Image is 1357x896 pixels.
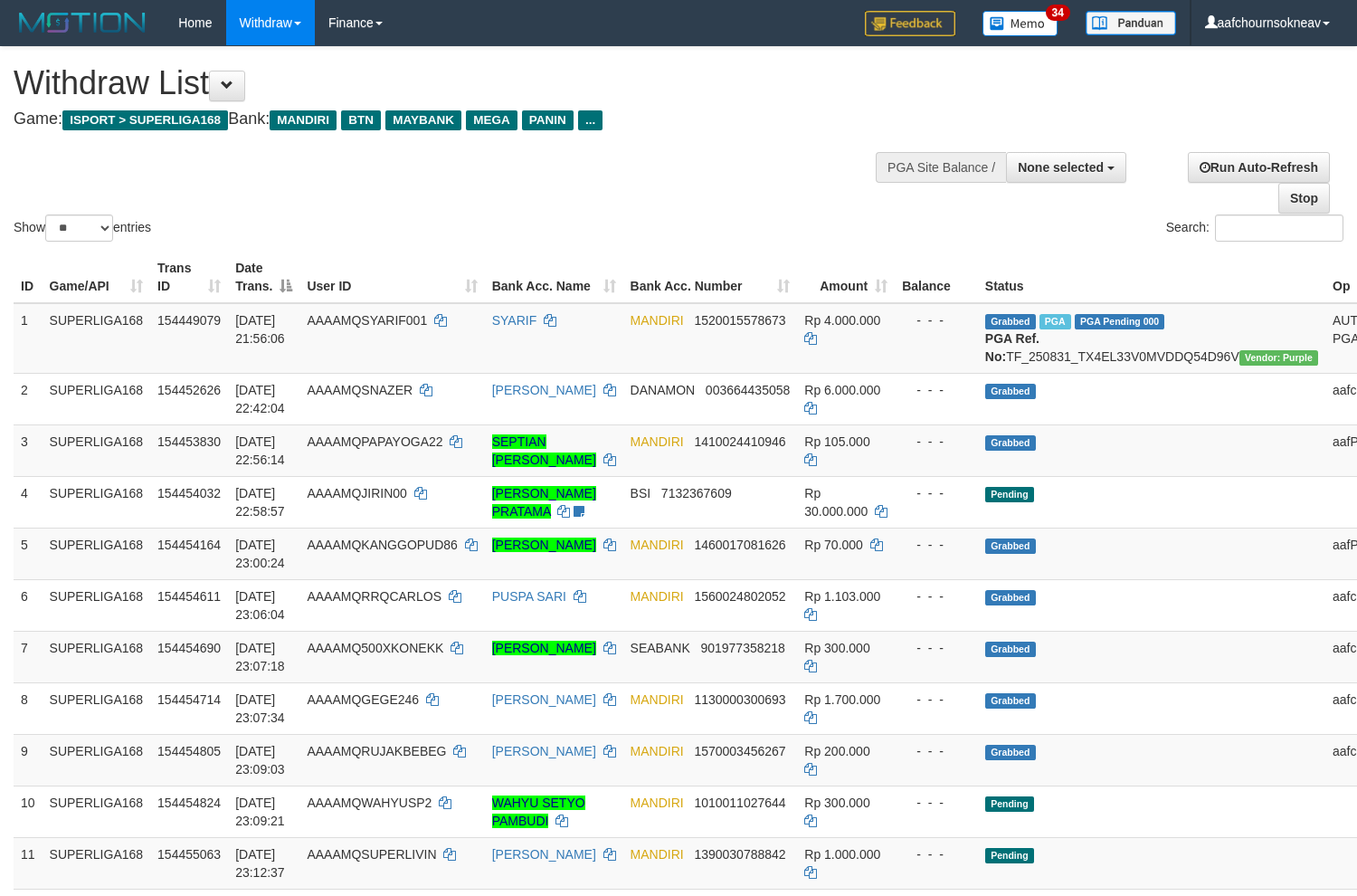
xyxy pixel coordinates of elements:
span: AAAAMQRRQCARLOS [307,589,441,604]
span: 154455063 [157,847,221,862]
td: 11 [14,837,43,889]
span: Rp 30.000.000 [804,486,868,519]
span: Copy 1390030788842 to clipboard [694,847,785,862]
img: panduan.png [1086,11,1176,35]
span: None selected [1018,160,1104,175]
a: [PERSON_NAME] [492,383,596,397]
th: ID [14,252,43,303]
img: MOTION_logo.png [14,9,151,36]
span: Rp 300.000 [804,641,869,655]
a: [PERSON_NAME] PRATAMA [492,486,596,519]
th: Bank Acc. Number: activate to sort column ascending [623,252,798,303]
span: Grabbed [985,435,1036,451]
span: Rp 4.000.000 [804,313,880,328]
a: [PERSON_NAME] [492,538,596,552]
span: Grabbed [985,590,1036,605]
span: MANDIRI [631,538,684,552]
div: - - - [902,536,971,554]
th: Bank Acc. Name: activate to sort column ascending [485,252,623,303]
span: Pending [985,487,1034,502]
th: Date Trans.: activate to sort column descending [228,252,299,303]
span: Copy 1410024410946 to clipboard [694,434,785,449]
span: PANIN [522,110,574,130]
span: 154454805 [157,744,221,758]
span: Pending [985,848,1034,863]
a: SEPTIAN [PERSON_NAME] [492,434,596,467]
span: ISPORT > SUPERLIGA168 [62,110,228,130]
span: MANDIRI [631,434,684,449]
span: BSI [631,486,651,500]
div: PGA Site Balance / [876,152,1006,183]
td: 9 [14,734,43,786]
td: SUPERLIGA168 [43,837,151,889]
td: 4 [14,476,43,528]
td: 6 [14,579,43,631]
div: - - - [902,845,971,863]
span: BTN [341,110,381,130]
span: 34 [1046,5,1070,21]
th: Trans ID: activate to sort column ascending [150,252,228,303]
a: PUSPA SARI [492,589,566,604]
div: - - - [902,794,971,812]
td: SUPERLIGA168 [43,424,151,476]
div: - - - [902,587,971,605]
span: 154454032 [157,486,221,500]
span: MANDIRI [631,847,684,862]
span: AAAAMQSUPERLIVIN [307,847,436,862]
span: AAAAMQJIRIN00 [307,486,406,500]
th: Status [978,252,1325,303]
span: 154454824 [157,796,221,810]
span: 154449079 [157,313,221,328]
span: AAAAMQPAPAYOGA22 [307,434,442,449]
span: Copy 1520015578673 to clipboard [694,313,785,328]
td: SUPERLIGA168 [43,579,151,631]
td: 1 [14,303,43,374]
h4: Game: Bank: [14,110,887,129]
span: MANDIRI [631,796,684,810]
span: Copy 901977358218 to clipboard [700,641,784,655]
span: AAAAMQWAHYUSP2 [307,796,432,810]
th: Amount: activate to sort column ascending [797,252,895,303]
td: 8 [14,682,43,734]
a: Stop [1278,183,1330,214]
span: Rp 6.000.000 [804,383,880,397]
span: AAAAMQSYARIF001 [307,313,427,328]
span: Pending [985,796,1034,812]
td: SUPERLIGA168 [43,528,151,579]
span: MANDIRI [631,313,684,328]
span: 154454164 [157,538,221,552]
a: WAHYU SETYO PAMBUDI [492,796,585,828]
span: [DATE] 21:56:06 [235,313,285,346]
td: 10 [14,786,43,837]
span: [DATE] 22:42:04 [235,383,285,415]
span: [DATE] 23:09:21 [235,796,285,828]
td: 3 [14,424,43,476]
span: Copy 1010011027644 to clipboard [694,796,785,810]
span: 154454714 [157,692,221,707]
span: Copy 1460017081626 to clipboard [694,538,785,552]
td: SUPERLIGA168 [43,734,151,786]
div: - - - [902,691,971,709]
a: SYARIF [492,313,537,328]
div: - - - [902,742,971,760]
span: 154454690 [157,641,221,655]
img: Button%20Memo.svg [982,11,1058,36]
span: MANDIRI [631,692,684,707]
label: Show entries [14,214,151,242]
span: Rp 1.700.000 [804,692,880,707]
span: Grabbed [985,642,1036,657]
div: - - - [902,433,971,451]
td: TF_250831_TX4EL33V0MVDDQ54D96V [978,303,1325,374]
img: Feedback.jpg [865,11,955,36]
span: MANDIRI [631,589,684,604]
th: User ID: activate to sort column ascending [299,252,484,303]
span: MAYBANK [385,110,461,130]
span: [DATE] 22:58:57 [235,486,285,519]
span: Copy 1570003456267 to clipboard [694,744,785,758]
span: [DATE] 23:07:18 [235,641,285,673]
span: [DATE] 23:06:04 [235,589,285,622]
span: AAAAMQ500XKONEKK [307,641,443,655]
span: AAAAMQSNAZER [307,383,413,397]
span: Rp 105.000 [804,434,869,449]
button: None selected [1006,152,1126,183]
